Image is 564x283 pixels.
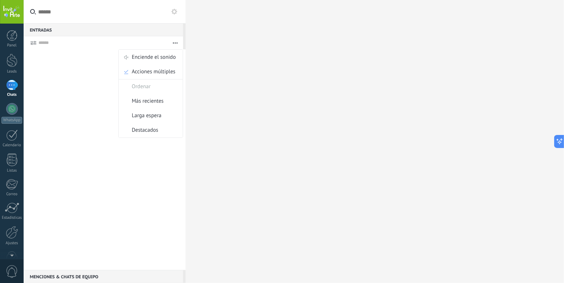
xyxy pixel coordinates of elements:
[132,108,162,123] span: Larga espera
[132,94,164,108] span: Más recientes
[1,117,22,124] div: WhatsApp
[24,270,183,283] div: Menciones & Chats de equipo
[24,23,183,36] div: Entradas
[132,65,175,79] span: Acciones múltiples
[132,50,176,65] span: Enciende el sonido
[1,168,23,173] div: Listas
[1,192,23,197] div: Correo
[1,69,23,74] div: Leads
[1,143,23,148] div: Calendario
[1,43,23,48] div: Panel
[1,216,23,220] div: Estadísticas
[1,93,23,97] div: Chats
[1,241,23,246] div: Ajustes
[132,123,158,138] span: Destacados
[132,79,151,94] span: Ordenar
[167,36,183,49] button: Más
